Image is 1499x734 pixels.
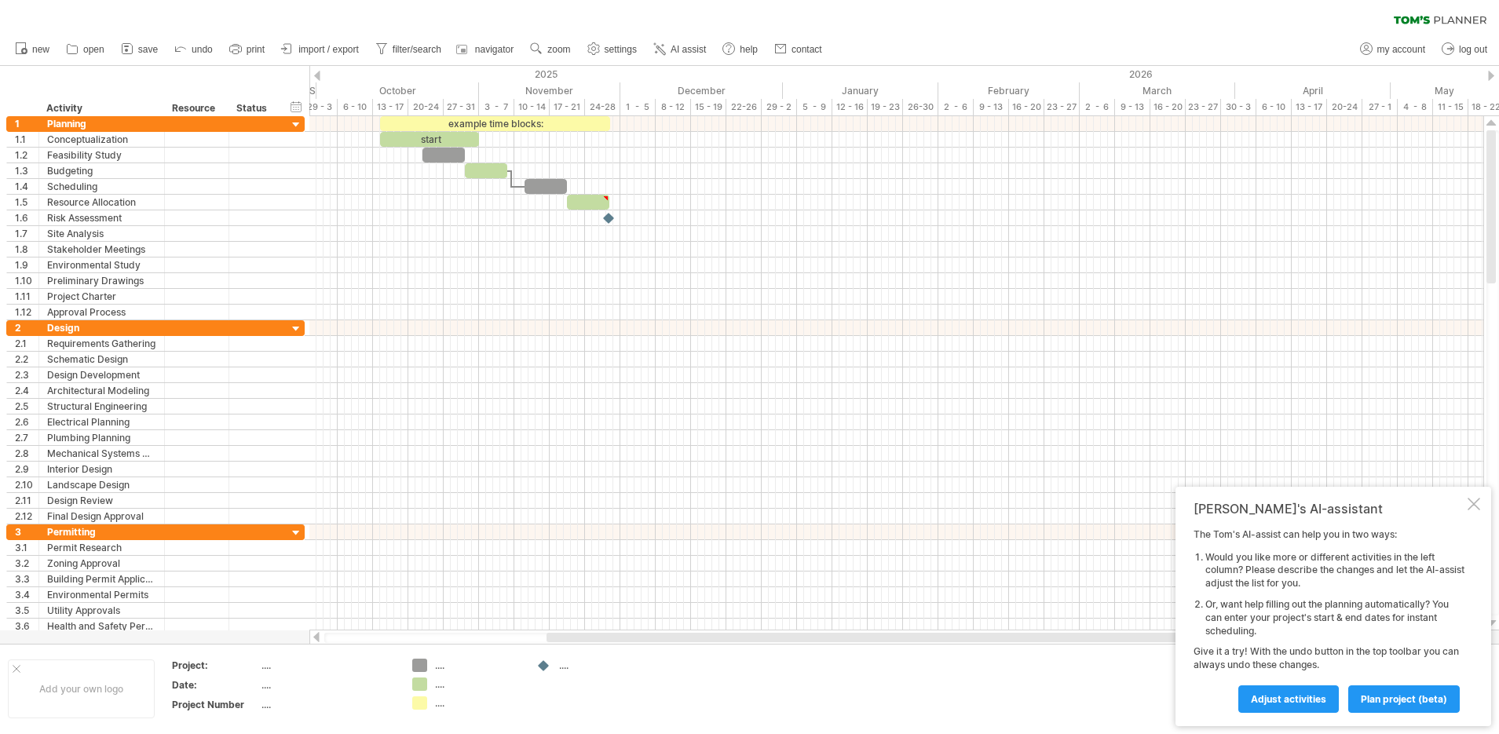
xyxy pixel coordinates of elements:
span: open [83,44,104,55]
div: Design Review [47,493,156,508]
div: 19 - 23 [868,99,903,115]
div: Plumbing Planning [47,430,156,445]
div: Scheduling [47,179,156,194]
div: 2.5 [15,399,38,414]
div: 1.11 [15,289,38,304]
span: undo [192,44,213,55]
a: contact [770,39,827,60]
div: Planning [47,116,156,131]
div: 1.6 [15,210,38,225]
span: print [247,44,265,55]
div: Mechanical Systems Design [47,446,156,461]
div: 27 - 1 [1362,99,1398,115]
span: new [32,44,49,55]
div: 1 - 5 [620,99,656,115]
div: Landscape Design [47,477,156,492]
div: 15 - 19 [691,99,726,115]
div: 3.3 [15,571,38,586]
div: .... [435,677,521,691]
div: 1.9 [15,257,38,272]
div: 1.2 [15,148,38,163]
span: help [740,44,758,55]
span: zoom [547,44,570,55]
div: 6 - 10 [1256,99,1292,115]
li: Would you like more or different activities in the left column? Please describe the changes and l... [1205,551,1464,590]
div: 9 - 13 [974,99,1009,115]
div: 22-26 [726,99,762,115]
div: Budgeting [47,163,156,178]
div: Date: [172,678,258,692]
div: 30 - 3 [1221,99,1256,115]
div: 2.3 [15,367,38,382]
a: import / export [277,39,364,60]
div: Project Number [172,698,258,711]
a: Adjust activities [1238,685,1339,713]
div: 5 - 9 [797,99,832,115]
div: 16 - 20 [1009,99,1044,115]
div: Site Analysis [47,226,156,241]
span: filter/search [393,44,441,55]
div: Health and Safety Permits [47,619,156,634]
div: 10 - 14 [514,99,550,115]
a: log out [1438,39,1492,60]
a: undo [170,39,218,60]
div: 9 - 13 [1115,99,1150,115]
a: zoom [526,39,575,60]
div: Zoning Approval [47,556,156,571]
div: October 2025 [316,82,479,99]
div: 2.8 [15,446,38,461]
div: Design Development [47,367,156,382]
div: Feasibility Study [47,148,156,163]
div: 23 - 27 [1044,99,1080,115]
div: 2 - 6 [938,99,974,115]
span: plan project (beta) [1361,693,1447,705]
div: .... [261,698,393,711]
div: 1 [15,116,38,131]
div: November 2025 [479,82,620,99]
div: Requirements Gathering [47,336,156,351]
div: 2.2 [15,352,38,367]
div: 1.7 [15,226,38,241]
span: contact [792,44,822,55]
div: 24-28 [585,99,620,115]
div: Interior Design [47,462,156,477]
span: AI assist [671,44,706,55]
div: 2.7 [15,430,38,445]
a: save [117,39,163,60]
div: Electrical Planning [47,414,156,429]
div: 4 - 8 [1398,99,1433,115]
div: Project: [172,659,258,672]
div: 1.8 [15,242,38,257]
a: plan project (beta) [1348,685,1460,713]
div: 1.10 [15,273,38,288]
div: 20-24 [408,99,444,115]
span: import / export [298,44,359,55]
div: Building Permit Application [47,571,156,586]
span: Adjust activities [1251,693,1326,705]
div: .... [261,659,393,672]
div: 16 - 20 [1150,99,1186,115]
a: AI assist [649,39,711,60]
div: 2.11 [15,493,38,508]
div: Environmental Study [47,257,156,272]
div: start [380,132,479,147]
div: 11 - 15 [1433,99,1468,115]
div: Add your own logo [8,659,155,718]
div: 3 - 7 [479,99,514,115]
div: Utility Approvals [47,603,156,618]
div: 2.6 [15,414,38,429]
div: Permit Research [47,540,156,555]
div: 13 - 17 [1292,99,1327,115]
div: 17 - 21 [550,99,585,115]
div: 1.5 [15,195,38,210]
div: March 2026 [1080,82,1235,99]
div: 8 - 12 [656,99,691,115]
div: Conceptualization [47,132,156,147]
div: Risk Assessment [47,210,156,225]
div: .... [559,659,645,672]
div: 29 - 2 [762,99,797,115]
a: filter/search [371,39,446,60]
div: 29 - 3 [302,99,338,115]
div: example time blocks: [380,116,610,131]
div: Permitting [47,524,156,539]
